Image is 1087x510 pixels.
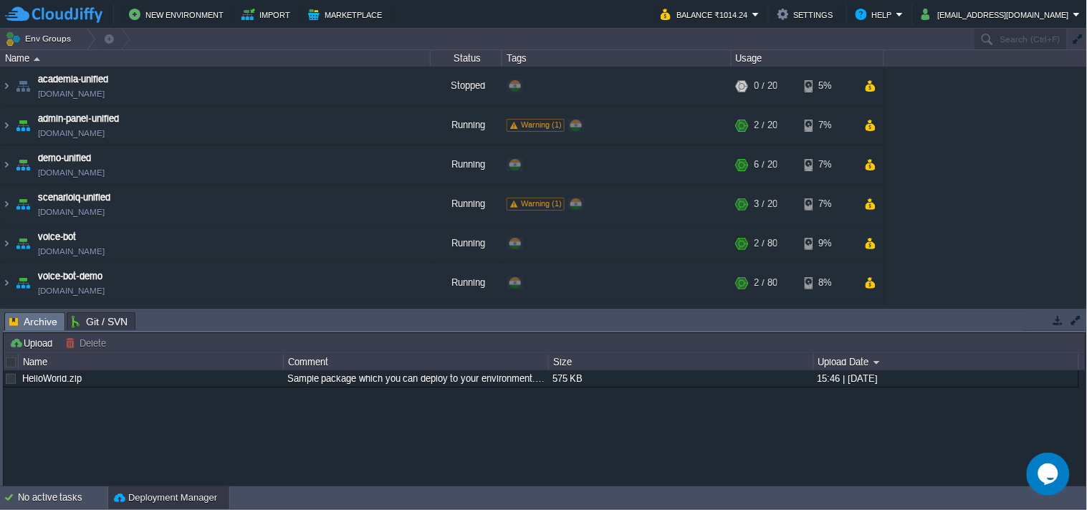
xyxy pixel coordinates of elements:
div: Tags [503,50,731,67]
div: 8% [805,264,851,302]
img: AMDAwAAAACH5BAEAAAAALAAAAAABAAEAAAICRAEAOw== [13,185,33,223]
div: 15:46 | [DATE] [814,370,1078,387]
button: Help [856,6,896,23]
a: HelloWorld.zip [22,373,82,384]
a: [DOMAIN_NAME] [38,244,105,259]
button: Import [241,6,295,23]
div: Running [431,145,502,184]
a: scenarioiq-unified [38,191,110,205]
a: [DOMAIN_NAME] [38,205,105,219]
img: AMDAwAAAACH5BAEAAAAALAAAAAABAAEAAAICRAEAOw== [1,106,12,145]
div: Upload Date [815,354,1078,370]
div: 7% [805,185,851,223]
div: Size [550,354,813,370]
img: AMDAwAAAACH5BAEAAAAALAAAAAABAAEAAAICRAEAOw== [1,224,12,263]
button: Env Groups [5,29,76,49]
div: Name [1,50,430,67]
img: AMDAwAAAACH5BAEAAAAALAAAAAABAAEAAAICRAEAOw== [1,303,12,342]
div: Running [431,185,502,223]
button: Delete [65,337,110,350]
img: AMDAwAAAACH5BAEAAAAALAAAAAABAAEAAAICRAEAOw== [1,264,12,302]
div: Running [431,264,502,302]
img: AMDAwAAAACH5BAEAAAAALAAAAAABAAEAAAICRAEAOw== [34,57,40,61]
a: demo-unified [38,151,91,165]
a: admin-panel-unified [38,112,119,126]
div: 575 KB [549,370,813,387]
button: Settings [777,6,838,23]
span: Git / SVN [72,313,128,330]
a: [DOMAIN_NAME] [38,87,105,101]
a: [DOMAIN_NAME] [38,165,105,180]
div: 7% [805,303,851,342]
button: Marketplace [308,6,386,23]
div: Usage [732,50,884,67]
div: 2 / 80 [755,224,777,263]
span: Warning (1) [521,120,562,129]
button: Deployment Manager [114,491,217,505]
div: Sample package which you can deploy to your environment. Feel free to delete and upload a package... [284,370,547,387]
div: 3 / 20 [755,185,777,223]
div: No active tasks [18,486,107,509]
span: Archive [9,313,57,331]
div: Status [431,50,502,67]
a: academia-unified [38,72,108,87]
div: 0 / 72 [755,303,777,342]
img: AMDAwAAAACH5BAEAAAAALAAAAAABAAEAAAICRAEAOw== [13,67,33,105]
div: 7% [805,106,851,145]
img: AMDAwAAAACH5BAEAAAAALAAAAAABAAEAAAICRAEAOw== [1,67,12,105]
div: Comment [284,354,548,370]
div: 2 / 20 [755,106,777,145]
div: Stopped [431,303,502,342]
a: [DOMAIN_NAME] [38,126,105,140]
div: Name [19,354,283,370]
div: 9% [805,224,851,263]
div: 5% [805,67,851,105]
img: CloudJiffy [5,6,102,24]
button: Balance ₹1014.24 [661,6,752,23]
button: [EMAIL_ADDRESS][DOMAIN_NAME] [921,6,1073,23]
a: voice-bot-demo [38,269,102,284]
iframe: chat widget [1027,453,1073,496]
img: AMDAwAAAACH5BAEAAAAALAAAAAABAAEAAAICRAEAOw== [1,185,12,223]
img: AMDAwAAAACH5BAEAAAAALAAAAAABAAEAAAICRAEAOw== [13,264,33,302]
img: AMDAwAAAACH5BAEAAAAALAAAAAABAAEAAAICRAEAOw== [13,145,33,184]
div: Stopped [431,67,502,105]
img: AMDAwAAAACH5BAEAAAAALAAAAAABAAEAAAICRAEAOw== [13,224,33,263]
div: 7% [805,145,851,184]
a: voice-bot [38,230,76,244]
a: [DOMAIN_NAME] [38,284,105,298]
span: Warning (1) [521,199,562,208]
div: 2 / 80 [755,264,777,302]
button: Upload [9,337,57,350]
div: Running [431,224,502,263]
button: New Environment [129,6,228,23]
img: AMDAwAAAACH5BAEAAAAALAAAAAABAAEAAAICRAEAOw== [13,106,33,145]
div: 6 / 20 [755,145,777,184]
div: 0 / 20 [755,67,777,105]
div: Running [431,106,502,145]
img: AMDAwAAAACH5BAEAAAAALAAAAAABAAEAAAICRAEAOw== [1,145,12,184]
img: AMDAwAAAACH5BAEAAAAALAAAAAABAAEAAAICRAEAOw== [13,303,33,342]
